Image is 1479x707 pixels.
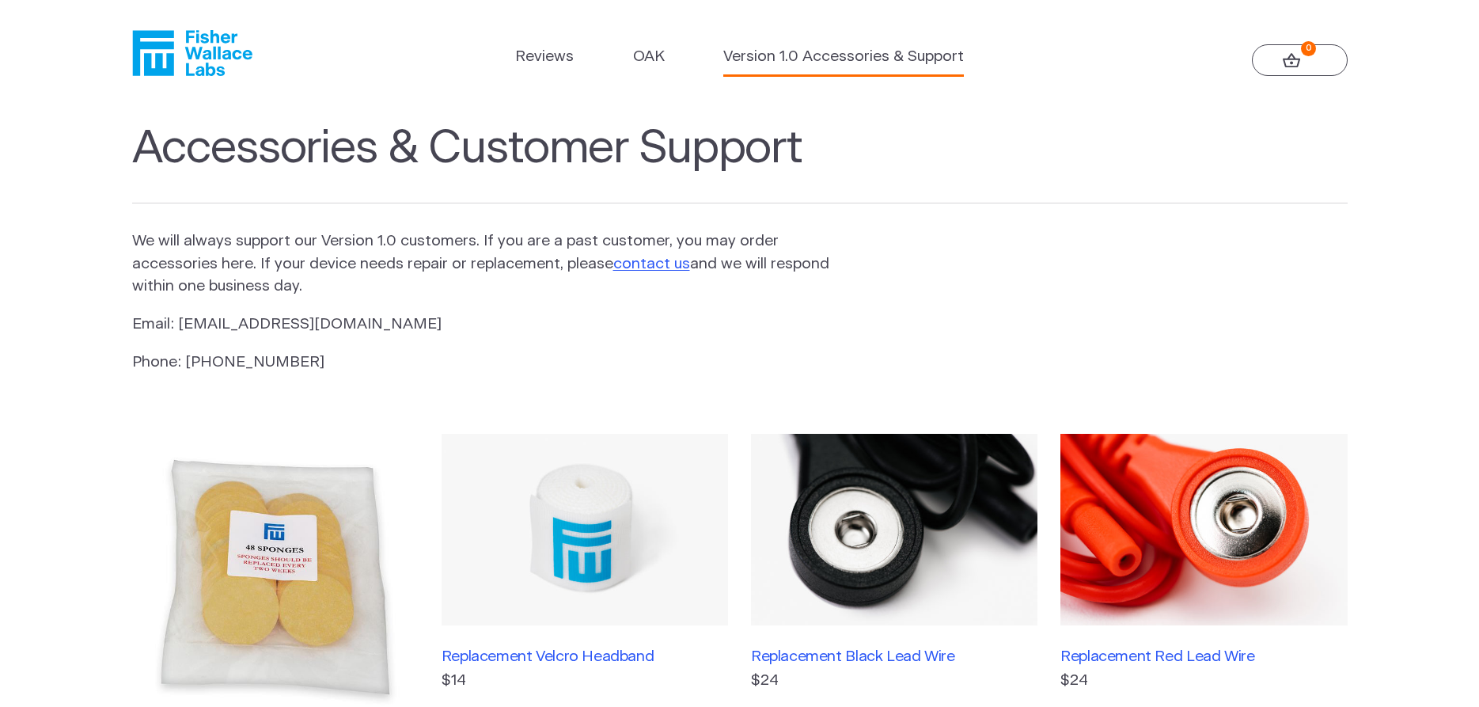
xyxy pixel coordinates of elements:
[132,314,832,336] p: Email: [EMAIL_ADDRESS][DOMAIN_NAME]
[442,434,728,625] img: Replacement Velcro Headband
[1060,648,1347,666] h3: Replacement Red Lead Wire
[442,670,728,693] p: $14
[442,648,728,666] h3: Replacement Velcro Headband
[132,122,1348,204] h1: Accessories & Customer Support
[613,257,690,272] a: contact us
[751,434,1037,625] img: Replacement Black Lead Wire
[1301,41,1316,56] strong: 0
[633,46,665,69] a: OAK
[1252,44,1348,76] a: 0
[132,352,832,374] p: Phone: [PHONE_NUMBER]
[1060,434,1347,625] img: Replacement Red Lead Wire
[751,648,1037,666] h3: Replacement Black Lead Wire
[723,46,964,69] a: Version 1.0 Accessories & Support
[515,46,574,69] a: Reviews
[1060,670,1347,693] p: $24
[751,670,1037,693] p: $24
[132,30,252,76] a: Fisher Wallace
[132,230,832,298] p: We will always support our Version 1.0 customers. If you are a past customer, you may order acces...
